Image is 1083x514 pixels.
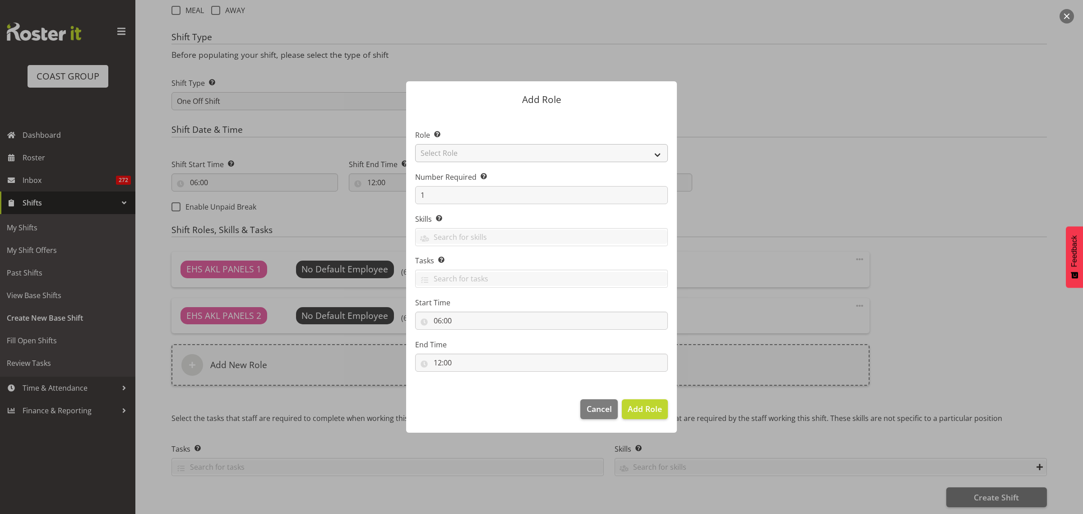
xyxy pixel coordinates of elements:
span: Cancel [587,403,612,415]
label: End Time [415,339,668,350]
label: Start Time [415,297,668,308]
input: Click to select... [415,354,668,372]
input: Click to select... [415,312,668,330]
button: Feedback - Show survey [1066,226,1083,288]
p: Add Role [415,95,668,104]
label: Tasks [415,255,668,266]
button: Add Role [622,399,668,419]
label: Role [415,130,668,140]
label: Skills [415,214,668,224]
button: Cancel [580,399,617,419]
input: Search for tasks [416,272,667,286]
label: Number Required [415,172,668,182]
span: Feedback [1070,235,1078,267]
input: Search for skills [416,230,667,244]
span: Add Role [628,403,662,414]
